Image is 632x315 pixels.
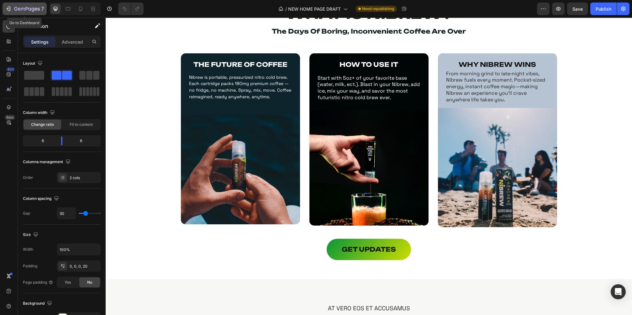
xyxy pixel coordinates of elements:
[23,158,72,166] div: Columns management
[41,5,44,13] p: 7
[23,175,33,180] div: Order
[70,264,99,269] div: 0, 0, 0, 20
[590,3,617,15] button: Publish
[353,43,430,51] strong: WHY NIBREW WINS
[30,22,82,30] p: Section
[212,57,315,83] p: Start with 5oz+ of your favorite base (water, milk, ect.). Blast in your Nibrew, add ice, mix you...
[57,208,76,219] input: Auto
[23,59,44,68] div: Layout
[572,6,583,12] span: Save
[3,3,47,15] button: 7
[236,228,290,236] strong: GET UPDATES
[118,3,144,15] div: Undo/Redo
[31,39,49,45] p: Settings
[106,18,632,315] iframe: Design area
[234,43,292,51] strong: HOW TO USE IT
[70,122,93,127] span: Fit to content
[285,6,287,12] span: /
[23,247,33,252] div: Width
[23,231,39,239] div: Size
[23,280,53,285] div: Page padding
[567,3,588,15] button: Save
[362,6,394,12] span: Need republishing
[62,39,83,45] p: Advanced
[24,136,56,145] div: 6
[23,211,30,216] div: Gap
[65,280,71,285] span: Yes
[204,92,323,208] img: gempages_576587620184752978-7e39b1ff-cc6d-428d-a78d-df571beaa0b6.jpg
[112,287,415,295] p: At vero eos et accusamus
[57,244,100,255] input: Auto
[611,284,626,299] div: Open Intercom Messenger
[5,115,15,120] div: Beta
[221,221,305,243] a: GET UPDATES
[340,53,440,85] span: From morning grind to late‑night vibes, Nibrew fuels every moment. Pocket‑sized energy, instant c...
[87,280,92,285] span: No
[6,67,15,72] div: 450
[596,6,611,12] div: Publish
[288,6,341,12] span: NEW HOME PAGE DRAFT
[31,122,54,127] span: Change ratio
[23,263,37,269] div: Padding
[70,175,99,181] div: 2 cols
[332,90,451,210] img: gempages_576587620184752978-ef2f4eb5-d0ad-4623-ab24-6123433ffac3.png
[23,299,53,308] div: Background
[23,109,56,117] div: Column width
[23,195,60,203] div: Column spacing
[67,136,99,145] div: 6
